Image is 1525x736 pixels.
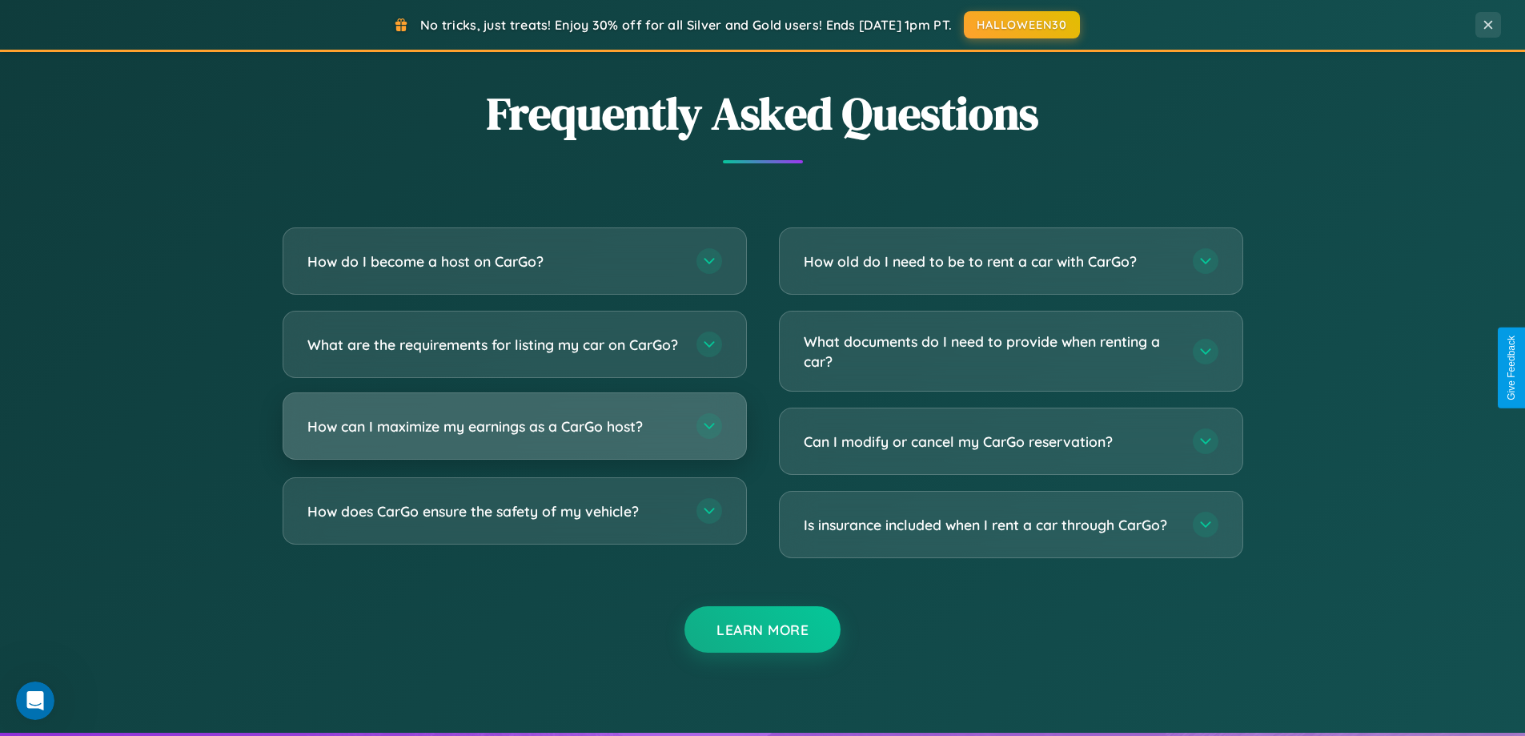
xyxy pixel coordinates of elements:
[283,82,1243,144] h2: Frequently Asked Questions
[684,606,841,653] button: Learn More
[16,682,54,720] iframe: Intercom live chat
[964,11,1080,38] button: HALLOWEEN30
[420,17,952,33] span: No tricks, just treats! Enjoy 30% off for all Silver and Gold users! Ends [DATE] 1pm PT.
[804,251,1177,271] h3: How old do I need to be to rent a car with CarGo?
[1506,336,1517,400] div: Give Feedback
[307,501,680,521] h3: How does CarGo ensure the safety of my vehicle?
[804,332,1177,371] h3: What documents do I need to provide when renting a car?
[307,335,680,355] h3: What are the requirements for listing my car on CarGo?
[307,251,680,271] h3: How do I become a host on CarGo?
[307,416,680,436] h3: How can I maximize my earnings as a CarGo host?
[804,432,1177,452] h3: Can I modify or cancel my CarGo reservation?
[804,515,1177,535] h3: Is insurance included when I rent a car through CarGo?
